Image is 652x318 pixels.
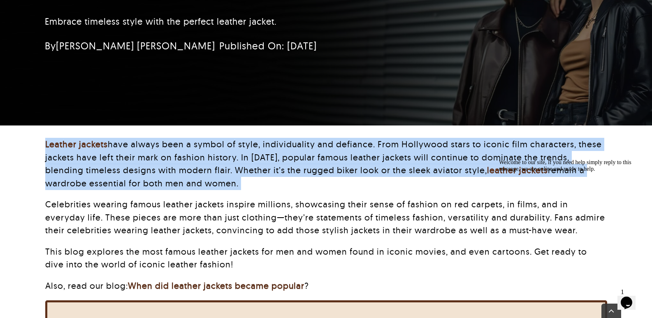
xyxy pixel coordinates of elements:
iframe: chat widget [496,156,644,281]
p: This blog explores the most famous leather jackets for men and women found in iconic movies, and ... [45,245,607,271]
iframe: chat widget [617,285,644,310]
p: Celebrities wearing famous leather jackets inspire millions, showcasing their sense of fashion on... [45,198,607,237]
a: When did leather jackets became popular [128,280,304,291]
div: Welcome to our site, if you need help simply reply to this message, we are online and ready to help. [3,3,151,16]
span: Welcome to our site, if you need help simply reply to this message, we are online and ready to help. [3,3,136,16]
span: Published On: [DATE] [219,39,317,52]
a: [PERSON_NAME] [PERSON_NAME] [56,39,215,52]
a: leather jackets [487,165,548,175]
p: Also, read our blog: ? [45,279,607,292]
p: Embrace timeless style with the perfect leather jacket. [45,15,509,28]
p: have always been a symbol of style, individuality and defiance. From Hollywood stars to iconic fi... [45,138,607,190]
span: By [45,39,215,52]
a: Leather jackets [45,139,108,149]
